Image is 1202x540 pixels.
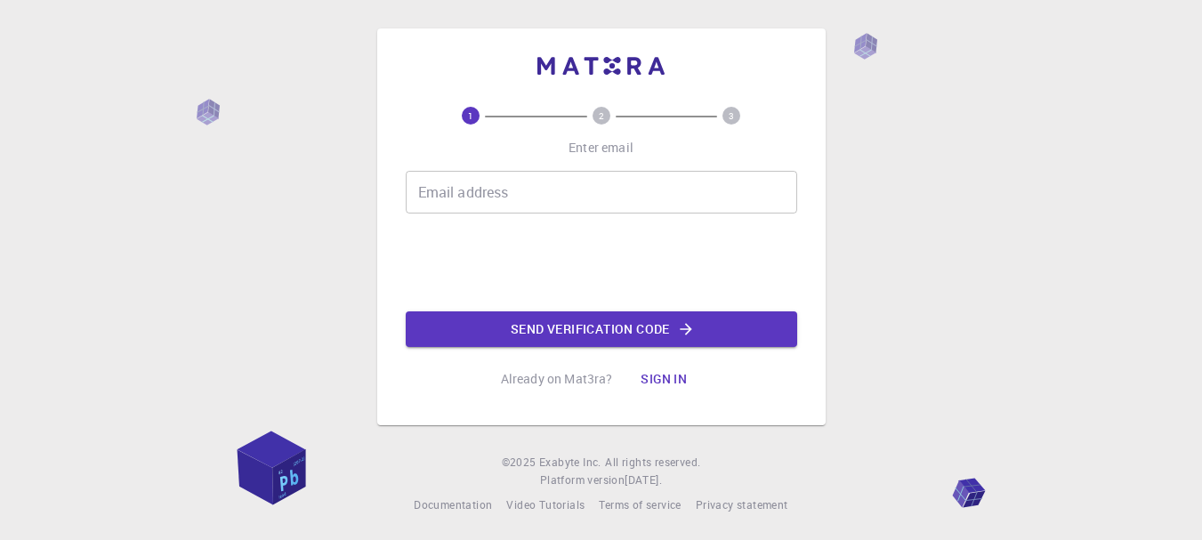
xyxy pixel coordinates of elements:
[539,455,601,469] span: Exabyte Inc.
[501,370,613,388] p: Already on Mat3ra?
[506,497,585,512] span: Video Tutorials
[540,471,625,489] span: Platform version
[466,228,737,297] iframe: reCAPTCHA
[502,454,539,471] span: © 2025
[626,361,701,397] button: Sign in
[625,471,662,489] a: [DATE].
[696,497,788,512] span: Privacy statement
[506,496,585,514] a: Video Tutorials
[605,454,700,471] span: All rights reserved.
[599,109,604,122] text: 2
[599,496,681,514] a: Terms of service
[414,496,492,514] a: Documentation
[414,497,492,512] span: Documentation
[599,497,681,512] span: Terms of service
[729,109,734,122] text: 3
[406,311,797,347] button: Send verification code
[696,496,788,514] a: Privacy statement
[539,454,601,471] a: Exabyte Inc.
[569,139,633,157] p: Enter email
[625,472,662,487] span: [DATE] .
[468,109,473,122] text: 1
